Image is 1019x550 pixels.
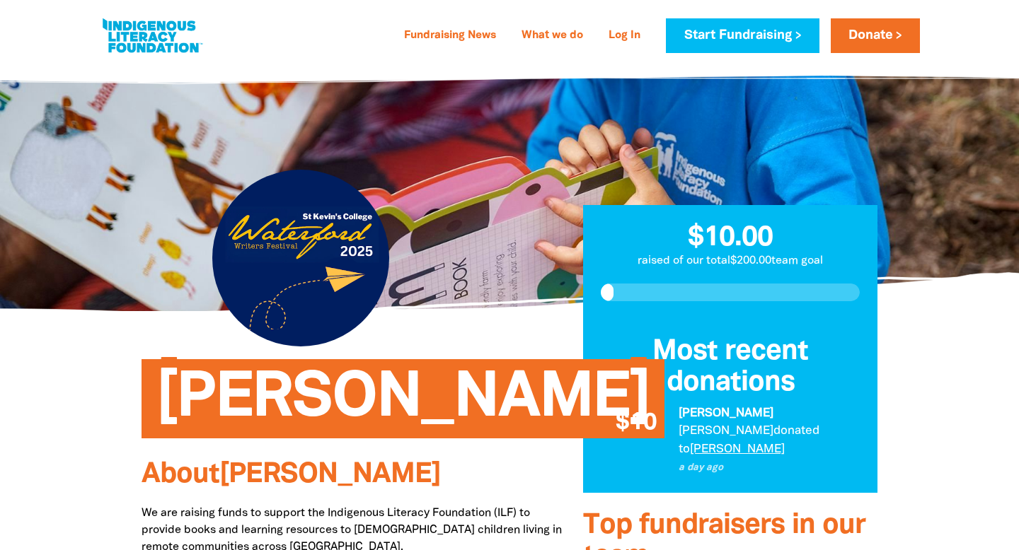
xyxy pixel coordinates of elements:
[142,462,441,488] span: About [PERSON_NAME]
[601,404,860,475] div: Paginated content
[679,426,773,436] em: [PERSON_NAME]
[666,18,819,53] a: Start Fundraising
[616,411,656,435] span: $10
[679,426,819,455] span: donated to
[679,461,860,475] p: a day ago
[396,25,505,47] a: Fundraising News
[600,25,649,47] a: Log In
[601,337,860,399] h3: Most recent donations
[583,252,877,269] p: raised of our total $200.00 team goal
[156,370,650,438] span: [PERSON_NAME]
[601,337,860,475] div: Donation stream
[688,225,773,251] span: $10.00
[831,18,920,53] a: Donate
[679,408,773,419] em: [PERSON_NAME]
[690,444,785,455] a: [PERSON_NAME]
[513,25,592,47] a: What we do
